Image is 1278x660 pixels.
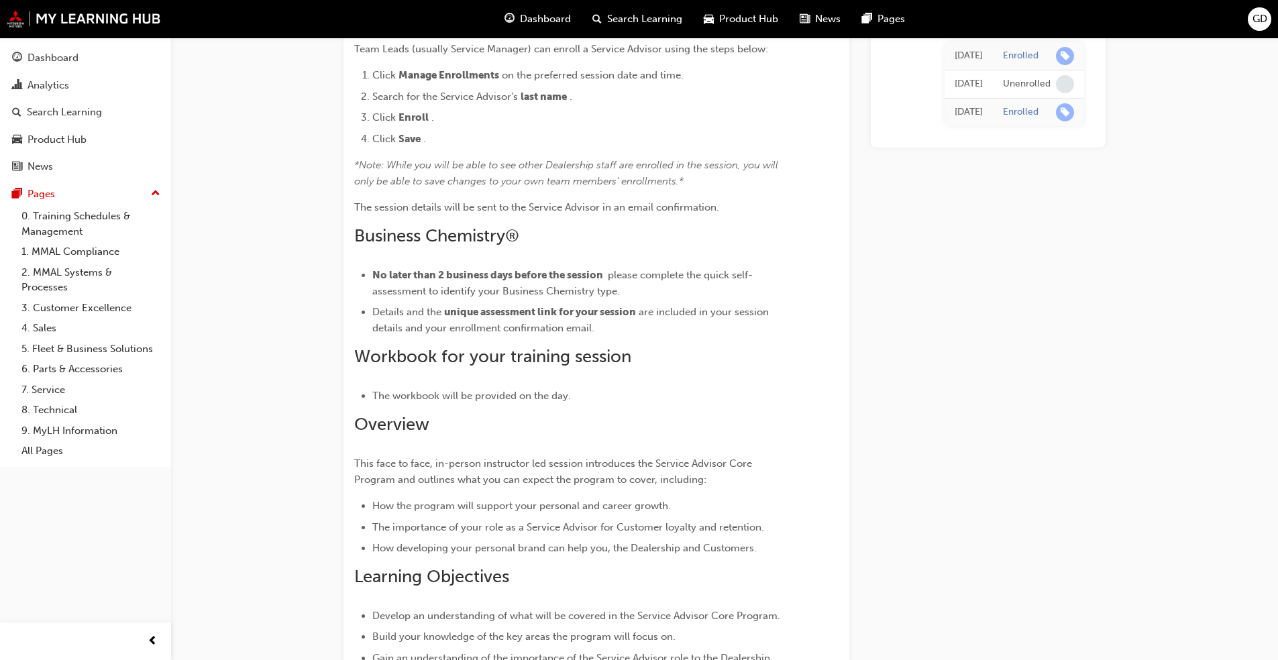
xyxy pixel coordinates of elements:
img: mmal [7,10,161,27]
div: Pages [28,186,55,202]
span: news-icon [12,161,22,173]
div: Unenrolled [1003,77,1051,90]
span: . [431,111,434,123]
span: Business Chemistry® [354,225,519,246]
div: Dashboard [28,50,78,66]
span: prev-icon [148,633,158,650]
span: Enroll [398,111,429,123]
a: 8. Technical [16,400,166,421]
span: car-icon [12,134,22,146]
span: Search Learning [607,11,682,27]
span: search-icon [12,107,21,119]
span: search-icon [592,11,602,27]
span: chart-icon [12,80,22,92]
span: Pages [877,11,905,27]
span: This face to face, in-person instructor led session introduces the Service Advisor Core Program a... [354,457,755,486]
span: car-icon [704,11,714,27]
div: Mon Apr 08 2024 15:55:55 GMT+0930 (Australian Central Standard Time) [955,104,983,119]
span: up-icon [151,185,160,203]
a: 7. Service [16,380,166,400]
span: The importance of your role as a Service Advisor for Customer loyalty and retention. [372,521,764,533]
span: Dashboard [520,11,571,27]
span: pages-icon [862,11,872,27]
span: . [423,133,426,145]
span: *Note: While you will be able to see other Dealership staff are enrolled in the session, you will... [354,159,781,187]
a: Search Learning [5,100,166,125]
span: Search for the Service Advisor's [372,91,518,103]
span: Click [372,111,396,123]
div: Product Hub [28,132,87,148]
a: 6. Parts & Accessories [16,359,166,380]
span: please complete the quick self-assessment to identify your Business Chemistry type. [372,269,753,297]
span: Team Leads (usually Service Manager) can enroll a Service Advisor using the steps below: [354,43,768,55]
span: Workbook for your training session [354,346,631,367]
button: Pages [5,182,166,207]
span: Product Hub [719,11,778,27]
a: car-iconProduct Hub [693,5,789,33]
span: pages-icon [12,188,22,201]
a: Product Hub [5,127,166,152]
span: last name [521,91,567,103]
span: Build your knowledge of the key areas the program will focus on. [372,630,676,643]
span: learningRecordVerb_ENROLL-icon [1056,103,1074,121]
span: How the program will support your personal and career growth. [372,500,671,512]
span: The workbook will be provided on the day. [372,390,571,402]
span: Details and the [372,306,441,318]
a: 2. MMAL Systems & Processes [16,262,166,298]
div: Wed Apr 17 2024 13:57:37 GMT+0930 (Australian Central Standard Time) [955,76,983,91]
span: Manage Enrollments [398,69,499,81]
span: The session details will be sent to the Service Advisor in an email confirmation. [354,201,719,213]
a: news-iconNews [789,5,851,33]
button: GD [1248,7,1271,31]
span: learningRecordVerb_ENROLL-icon [1056,46,1074,64]
a: 0. Training Schedules & Management [16,206,166,241]
span: guage-icon [504,11,515,27]
span: Save [398,133,421,145]
div: Search Learning [27,105,102,120]
a: 9. MyLH Information [16,421,166,441]
button: DashboardAnalyticsSearch LearningProduct HubNews [5,43,166,182]
div: News [28,159,53,174]
a: All Pages [16,441,166,461]
div: Enrolled [1003,105,1039,118]
a: 5. Fleet & Business Solutions [16,339,166,360]
span: Overview [354,414,429,435]
a: pages-iconPages [851,5,916,33]
a: 1. MMAL Compliance [16,241,166,262]
span: learningRecordVerb_NONE-icon [1056,74,1074,93]
a: Analytics [5,73,166,98]
a: guage-iconDashboard [494,5,582,33]
span: news-icon [800,11,810,27]
span: GD [1253,11,1267,27]
a: search-iconSearch Learning [582,5,693,33]
a: 3. Customer Excellence [16,298,166,319]
span: How developing your personal brand can help you, the Dealership and Customers. [372,542,757,554]
a: Dashboard [5,46,166,70]
span: Develop an understanding of what will be covered in the Service Advisor Core Program. [372,610,780,622]
div: Enrolled [1003,49,1039,62]
span: Click [372,133,396,145]
span: guage-icon [12,52,22,64]
span: unique assessment link for your session [444,306,636,318]
div: Thu Sep 04 2025 07:20:24 GMT+0930 (Australian Central Standard Time) [955,48,983,63]
span: News [815,11,841,27]
span: No later than 2 business days before the session ​ [372,269,605,281]
span: on the preferred session date and time. [502,69,684,81]
span: . [570,91,572,103]
a: News [5,154,166,179]
div: Analytics [28,78,69,93]
span: Learning Objectives [354,566,509,587]
a: 4. Sales [16,318,166,339]
span: Click [372,69,396,81]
